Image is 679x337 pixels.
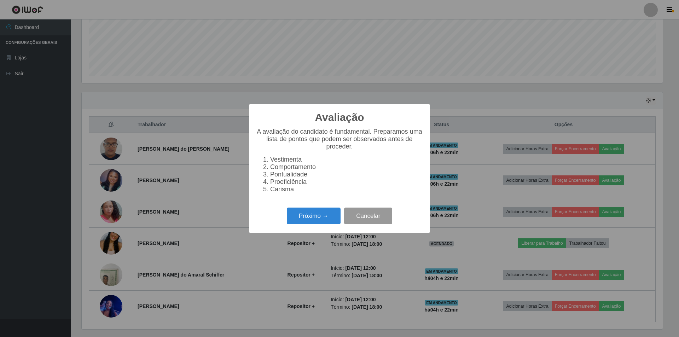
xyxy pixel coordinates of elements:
[315,111,364,124] h2: Avaliação
[344,208,392,224] button: Cancelar
[256,128,423,150] p: A avaliação do candidato é fundamental. Preparamos uma lista de pontos que podem ser observados a...
[270,178,423,186] li: Proeficiência
[270,171,423,178] li: Pontualidade
[270,163,423,171] li: Comportamento
[270,186,423,193] li: Carisma
[287,208,341,224] button: Próximo →
[270,156,423,163] li: Vestimenta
